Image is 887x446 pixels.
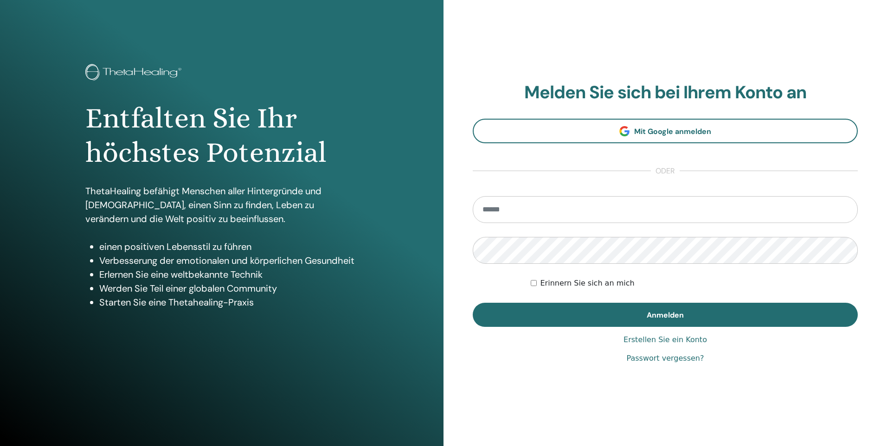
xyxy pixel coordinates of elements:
[85,101,358,170] h1: Entfalten Sie Ihr höchstes Potenzial
[85,184,358,226] p: ThetaHealing befähigt Menschen aller Hintergründe und [DEMOGRAPHIC_DATA], einen Sinn zu finden, L...
[647,310,684,320] span: Anmelden
[627,353,704,364] a: Passwort vergessen?
[99,254,358,268] li: Verbesserung der emotionalen und körperlichen Gesundheit
[473,303,858,327] button: Anmelden
[99,268,358,281] li: Erlernen Sie eine weltbekannte Technik
[99,240,358,254] li: einen positiven Lebensstil zu führen
[473,82,858,103] h2: Melden Sie sich bei Ihrem Konto an
[634,127,711,136] span: Mit Google anmelden
[473,119,858,143] a: Mit Google anmelden
[531,278,858,289] div: Keep me authenticated indefinitely or until I manually logout
[540,278,635,289] label: Erinnern Sie sich an mich
[651,166,680,177] span: oder
[623,334,707,345] a: Erstellen Sie ein Konto
[99,281,358,295] li: Werden Sie Teil einer globalen Community
[99,295,358,309] li: Starten Sie eine Thetahealing-Praxis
